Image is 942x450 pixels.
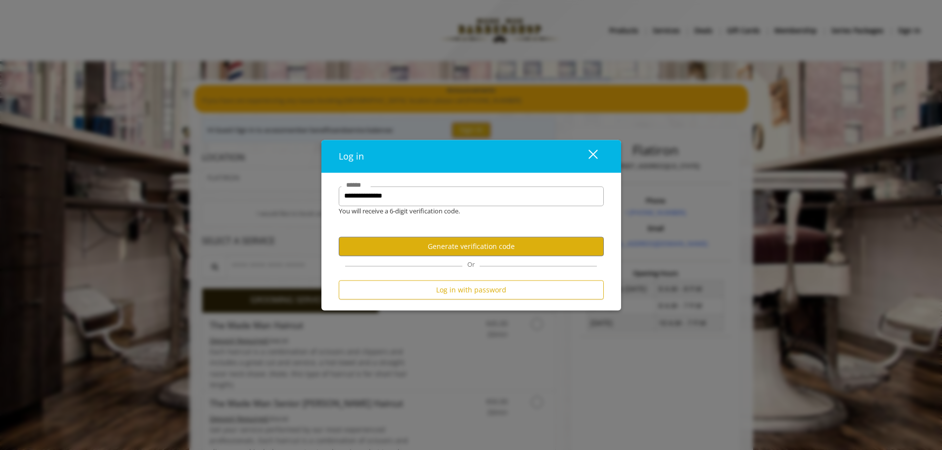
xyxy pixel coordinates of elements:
[462,260,480,269] span: Or
[339,150,364,162] span: Log in
[339,237,604,256] button: Generate verification code
[339,281,604,300] button: Log in with password
[331,206,596,216] div: You will receive a 6-digit verification code.
[577,149,597,164] div: close dialog
[570,146,604,166] button: close dialog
